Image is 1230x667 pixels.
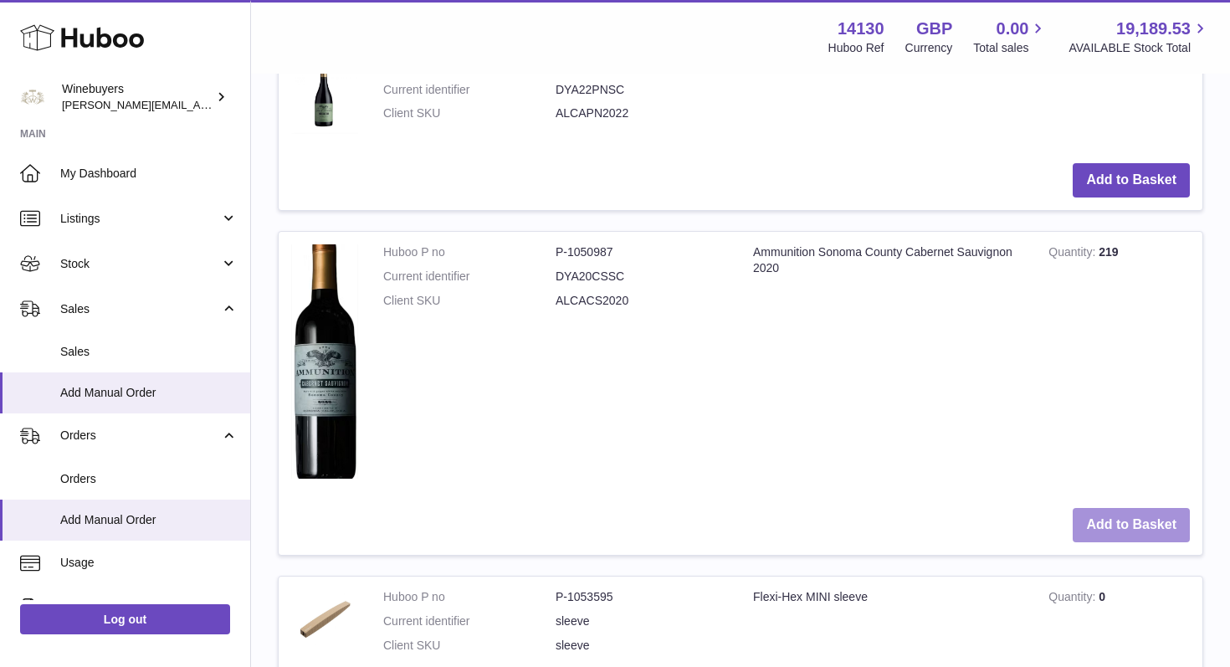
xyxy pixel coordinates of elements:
[60,512,238,528] span: Add Manual Order
[291,58,358,134] img: Ammunition Sonoma County Pinot Noir
[291,244,358,480] img: Ammunition Sonoma County Cabernet Sauvignon 2020
[383,105,556,121] dt: Client SKU
[1073,508,1190,542] button: Add to Basket
[556,613,728,629] dd: sleeve
[556,293,728,309] dd: ALCACS2020
[1069,40,1210,56] span: AVAILABLE Stock Total
[60,428,220,444] span: Orders
[905,40,953,56] div: Currency
[383,244,556,260] dt: Huboo P no
[60,385,238,401] span: Add Manual Order
[556,589,728,605] dd: P-1053595
[60,344,238,360] span: Sales
[1073,163,1190,198] button: Add to Basket
[973,40,1048,56] span: Total sales
[556,105,728,121] dd: ALCAPN2022
[916,18,952,40] strong: GBP
[383,613,556,629] dt: Current identifier
[383,293,556,309] dt: Client SKU
[291,589,358,645] img: Flexi-Hex MINI sleeve
[62,98,336,111] span: [PERSON_NAME][EMAIL_ADDRESS][DOMAIN_NAME]
[60,471,238,487] span: Orders
[1048,245,1099,263] strong: Quantity
[828,40,884,56] div: Huboo Ref
[62,81,213,113] div: Winebuyers
[556,638,728,654] dd: sleeve
[556,244,728,260] dd: P-1050987
[741,232,1036,495] td: Ammunition Sonoma County Cabernet Sauvignon 2020
[20,85,45,110] img: peter@winebuyers.com
[383,589,556,605] dt: Huboo P no
[973,18,1048,56] a: 0.00 Total sales
[60,256,220,272] span: Stock
[383,638,556,654] dt: Client SKU
[838,18,884,40] strong: 14130
[383,82,556,98] dt: Current identifier
[1048,590,1099,608] strong: Quantity
[60,211,220,227] span: Listings
[60,555,238,571] span: Usage
[556,82,728,98] dd: DYA22PNSC
[60,166,238,182] span: My Dashboard
[20,604,230,634] a: Log out
[997,18,1029,40] span: 0.00
[1116,18,1191,40] span: 19,189.53
[1036,232,1202,495] td: 219
[741,45,1036,151] td: Ammunition [GEOGRAPHIC_DATA] Pinot Noir
[60,301,220,317] span: Sales
[383,269,556,285] dt: Current identifier
[556,269,728,285] dd: DYA20CSSC
[1036,45,1202,151] td: 226
[1069,18,1210,56] a: 19,189.53 AVAILABLE Stock Total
